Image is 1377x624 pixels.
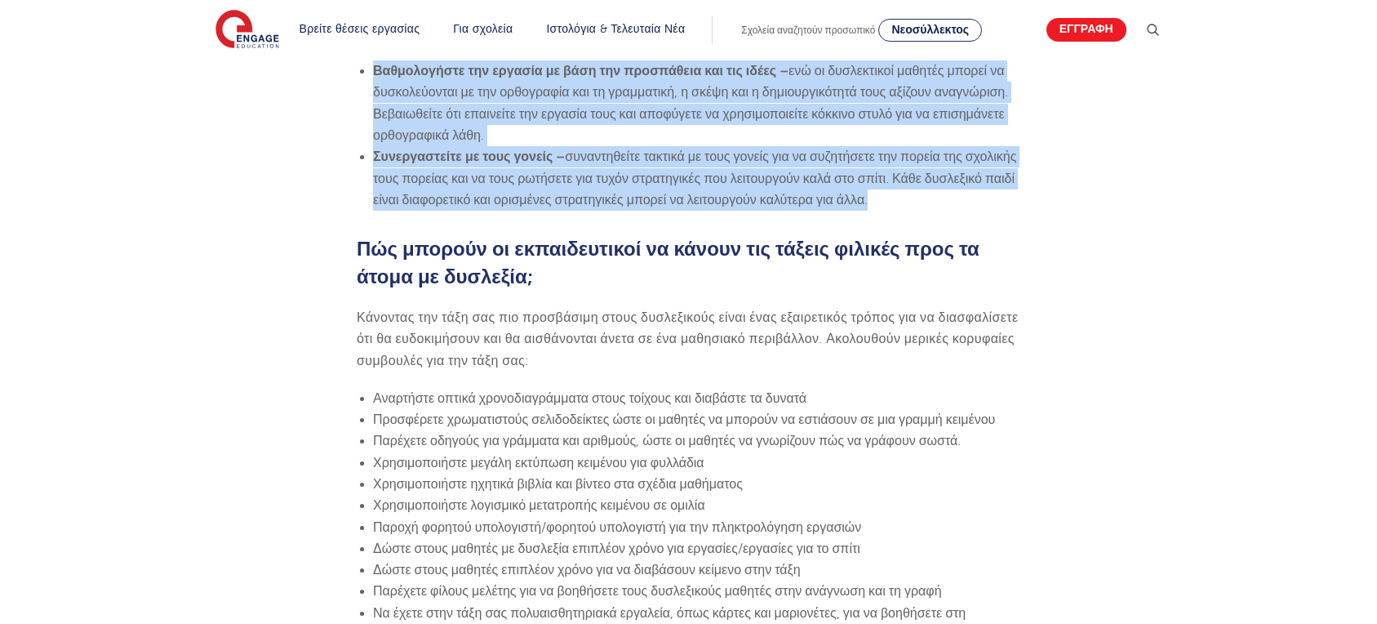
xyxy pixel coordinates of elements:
a: Βρείτε θέσεις εργασίας [300,23,420,35]
font: Εγγραφή [1059,24,1113,36]
a: Νεοσύλλεκτος [878,19,982,42]
font: Παρέχετε οδηγούς για γράμματα και αριθμούς, ώστε οι μαθητές να γνωρίζουν πώς να γράφουν σωστά. [373,434,961,448]
font: Βαθμολογήστε την εργασία με βάση την προσπάθεια και τις ιδέες – [373,64,788,78]
font: Χρησιμοποιήστε μεγάλη εκτύπωση κειμένου για φυλλάδια [373,456,704,470]
a: Ιστολόγια & Τελευταία Νέα [546,23,685,35]
font: Προσφέρετε χρωματιστούς σελιδοδείκτες ώστε οι μαθητές να μπορούν να εστιάσουν σε μια γραμμή κειμένου [373,412,995,427]
font: Παρέχετε φίλους μελέτης για να βοηθήσετε τους δυσλεξικούς μαθητές στην ανάγνωση και τη γραφή [373,584,942,599]
font: Σχολεία αναζητούν προσωπικό [741,25,875,36]
font: Κάνοντας την τάξη σας πιο προσβάσιμη στους δυσλεξικούς είναι ένας εξαιρετικός τρόπος για να διασφ... [357,310,1019,368]
font: Χρησιμοποιήστε λογισμικό μετατροπής κειμένου σε ομιλία [373,498,705,513]
font: ενώ οι δυσλεκτικοί μαθητές μπορεί να δυσκολεύονται με την ορθογραφία και τη γραμματική, η σκέψη κ... [373,64,1008,143]
a: Εγγραφή [1046,18,1126,42]
a: Για σχολεία [453,23,513,35]
font: συναντηθείτε τακτικά με τους γονείς για να συζητήσετε την πορεία της σχολικής τους πορείας και να... [373,149,1016,207]
font: Δώστε στους μαθητές με δυσλεξία επιπλέον χρόνο για εργασίες/εργασίες για το σπίτι [373,542,860,556]
font: Νεοσύλλεκτος [891,24,969,36]
font: Συνεργαστείτε με τους γονείς – [373,149,565,164]
font: Πώς μπορούν οι εκπαιδευτικοί να κάνουν τις τάξεις φιλικές προς τα άτομα με δυσλεξία; [357,238,979,288]
font: Αναρτήστε οπτικά χρονοδιαγράμματα στους τοίχους και διαβάστε τα δυνατά [373,391,806,406]
img: Engage Education [215,10,279,51]
font: Δώστε στους μαθητές επιπλέον χρόνο για να διαβάσουν κείμενο στην τάξη [373,563,801,577]
font: Χρησιμοποιήστε ηχητικά βιβλία και βίντεο στα σχέδια μαθήματος [373,477,743,492]
font: Παροχή φορητού υπολογιστή/φορητού υπολογιστή για την πληκτρολόγηση εργασιών [373,520,861,535]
